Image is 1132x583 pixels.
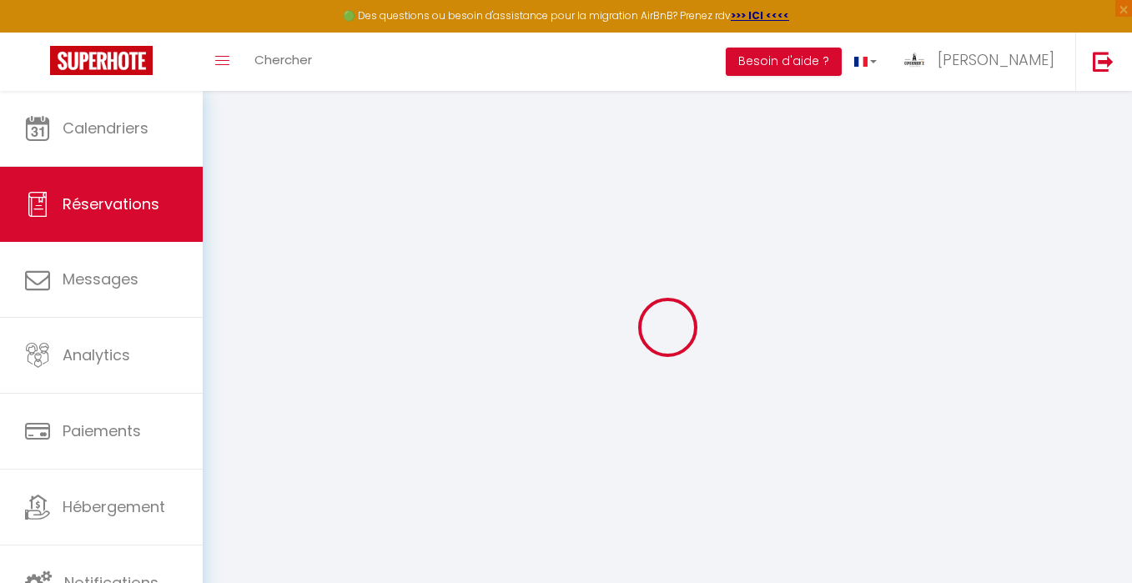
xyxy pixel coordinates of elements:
span: Hébergement [63,496,165,517]
img: ... [902,48,927,73]
span: Messages [63,269,138,289]
span: Calendriers [63,118,148,138]
span: Chercher [254,51,312,68]
a: ... [PERSON_NAME] [889,33,1075,91]
a: Chercher [242,33,325,91]
img: logout [1093,51,1114,72]
span: [PERSON_NAME] [938,49,1054,70]
button: Besoin d'aide ? [726,48,842,76]
a: >>> ICI <<<< [731,8,789,23]
img: Super Booking [50,46,153,75]
span: Analytics [63,344,130,365]
span: Paiements [63,420,141,441]
span: Réservations [63,193,159,214]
